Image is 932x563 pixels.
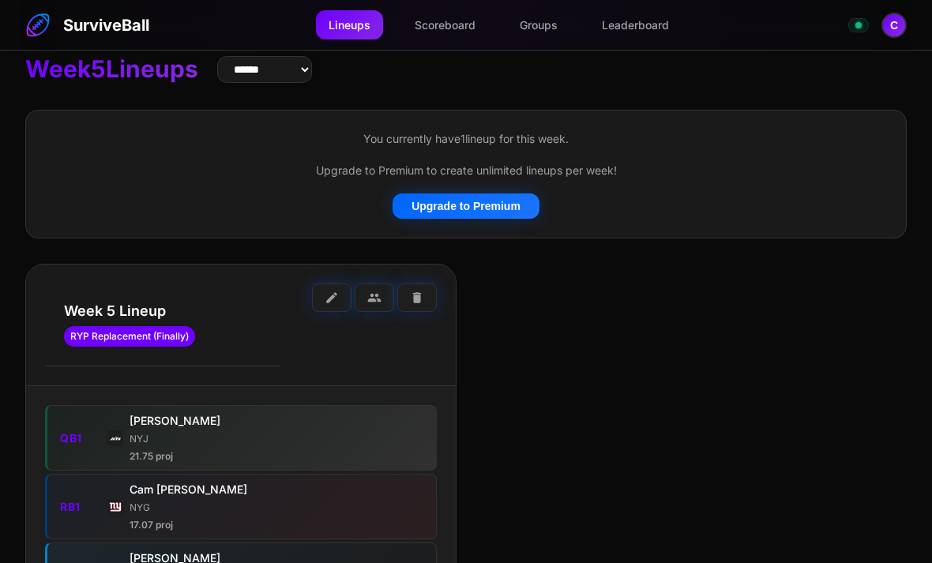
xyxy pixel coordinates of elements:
button: edit [312,283,351,312]
div: Cam [PERSON_NAME] [130,481,360,497]
button: Open profile menu [881,13,907,38]
button: group [355,283,394,312]
h1: Week 5 Lineups [25,54,198,84]
a: SurviveBall [25,13,149,38]
p: Upgrade to Premium to create unlimited lineups per week! [45,161,887,181]
div: NYG [130,501,360,515]
div: RB1 [60,498,107,515]
span: 17.07 proj [130,519,173,531]
button: Upgrade to Premium [393,193,539,219]
span: edit [325,291,339,305]
span: RYP Replacement (Finally) [64,326,195,347]
img: SurviveBall [25,13,51,38]
a: Lineups [316,10,383,39]
div: QB1 [60,430,107,446]
div: [PERSON_NAME] [130,412,360,429]
a: Groups [507,10,570,39]
img: NYG logo [107,499,123,515]
p: You currently have 1 lineup for this week. [45,129,887,149]
div: NYJ [130,432,360,446]
button: delete [397,283,437,312]
span: 21.75 proj [130,450,173,462]
span: group [367,291,381,305]
h3: Week 5 Lineup [64,302,261,321]
img: NYJ logo [107,430,123,446]
a: Scoreboard [402,10,488,39]
span: delete [410,291,424,305]
a: Leaderboard [589,10,682,39]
